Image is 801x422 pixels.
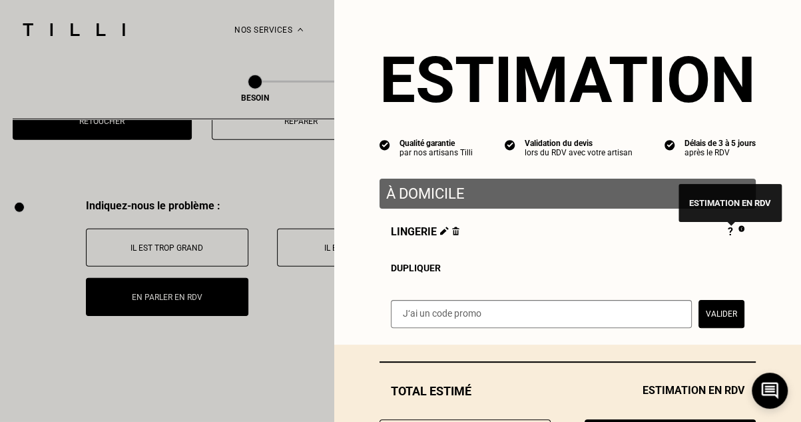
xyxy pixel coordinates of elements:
div: Qualité garantie [400,139,473,148]
p: À domicile [386,185,749,202]
span: Lingerie [391,225,459,240]
div: Total estimé [380,384,756,398]
section: Estimation [380,43,756,117]
div: ? [728,225,744,240]
img: icon list info [505,139,515,151]
button: Valider [698,300,744,328]
span: Estimation en RDV [643,384,744,398]
div: lors du RDV avec votre artisan [525,148,633,157]
input: J‘ai un code promo [391,300,692,328]
img: icon list info [380,139,390,151]
img: Supprimer [452,227,459,235]
div: par nos artisans Tilli [400,148,473,157]
img: Éditer [440,227,449,235]
img: icon list info [665,139,675,151]
div: après le RDV [684,148,756,157]
div: Délais de 3 à 5 jours [684,139,756,148]
img: Pourquoi le prix est indéfini ? [738,225,744,232]
div: Dupliquer [391,263,744,273]
div: Validation du devis [525,139,633,148]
